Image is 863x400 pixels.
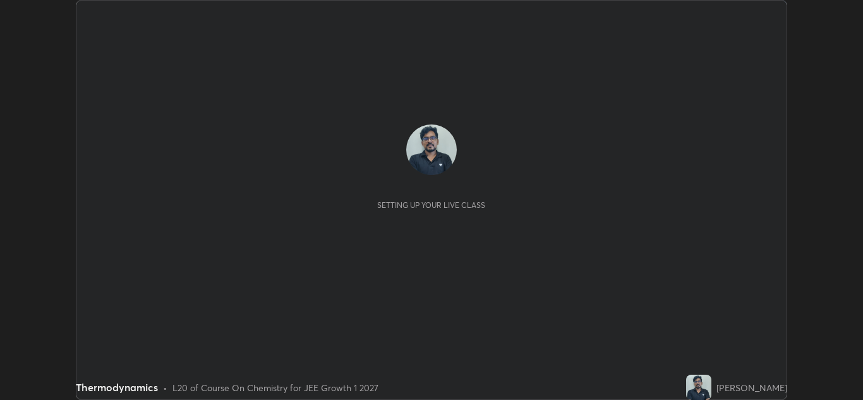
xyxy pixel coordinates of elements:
img: c438d33b5f8f45deb8631a47d5d110ef.jpg [686,375,711,400]
div: • [163,381,167,394]
div: L20 of Course On Chemistry for JEE Growth 1 2027 [172,381,378,394]
div: Setting up your live class [377,200,485,210]
img: c438d33b5f8f45deb8631a47d5d110ef.jpg [406,124,457,175]
div: [PERSON_NAME] [716,381,787,394]
div: Thermodynamics [76,380,158,395]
